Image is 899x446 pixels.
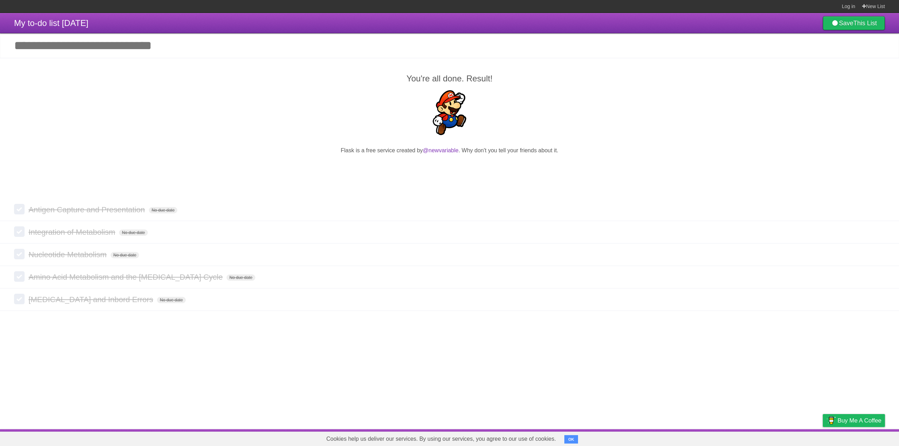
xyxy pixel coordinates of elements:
a: Terms [790,431,805,444]
span: Buy me a coffee [838,414,881,427]
span: No due date [119,229,147,236]
a: @newvariable [423,147,459,153]
a: Buy me a coffee [823,414,885,427]
a: Privacy [814,431,832,444]
label: Done [14,294,25,304]
span: Cookies help us deliver our services. By using our services, you agree to our use of cookies. [319,432,563,446]
img: Buy me a coffee [826,414,836,426]
span: No due date [157,297,185,303]
a: Developers [753,431,781,444]
a: Suggest a feature [841,431,885,444]
label: Done [14,249,25,259]
button: OK [564,435,578,444]
h2: You're all done. Result! [14,72,885,85]
a: SaveThis List [823,16,885,30]
p: Flask is a free service created by . Why don't you tell your friends about it. [14,146,885,155]
span: No due date [149,207,177,213]
span: Antigen Capture and Presentation [28,205,146,214]
label: Done [14,226,25,237]
span: No due date [227,274,255,281]
span: My to-do list [DATE] [14,18,88,28]
label: Done [14,204,25,214]
span: Nucleotide Metabolism [28,250,109,259]
span: [MEDICAL_DATA] and Inbord Errors [28,295,155,304]
span: Integration of Metabolism [28,228,117,237]
label: Done [14,271,25,282]
span: No due date [111,252,139,258]
a: About [729,431,744,444]
b: This List [853,20,877,27]
img: Super Mario [427,90,472,135]
span: Amino Acid Metabolism and the [MEDICAL_DATA] Cycle [28,273,224,281]
iframe: X Post Button [437,164,462,173]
